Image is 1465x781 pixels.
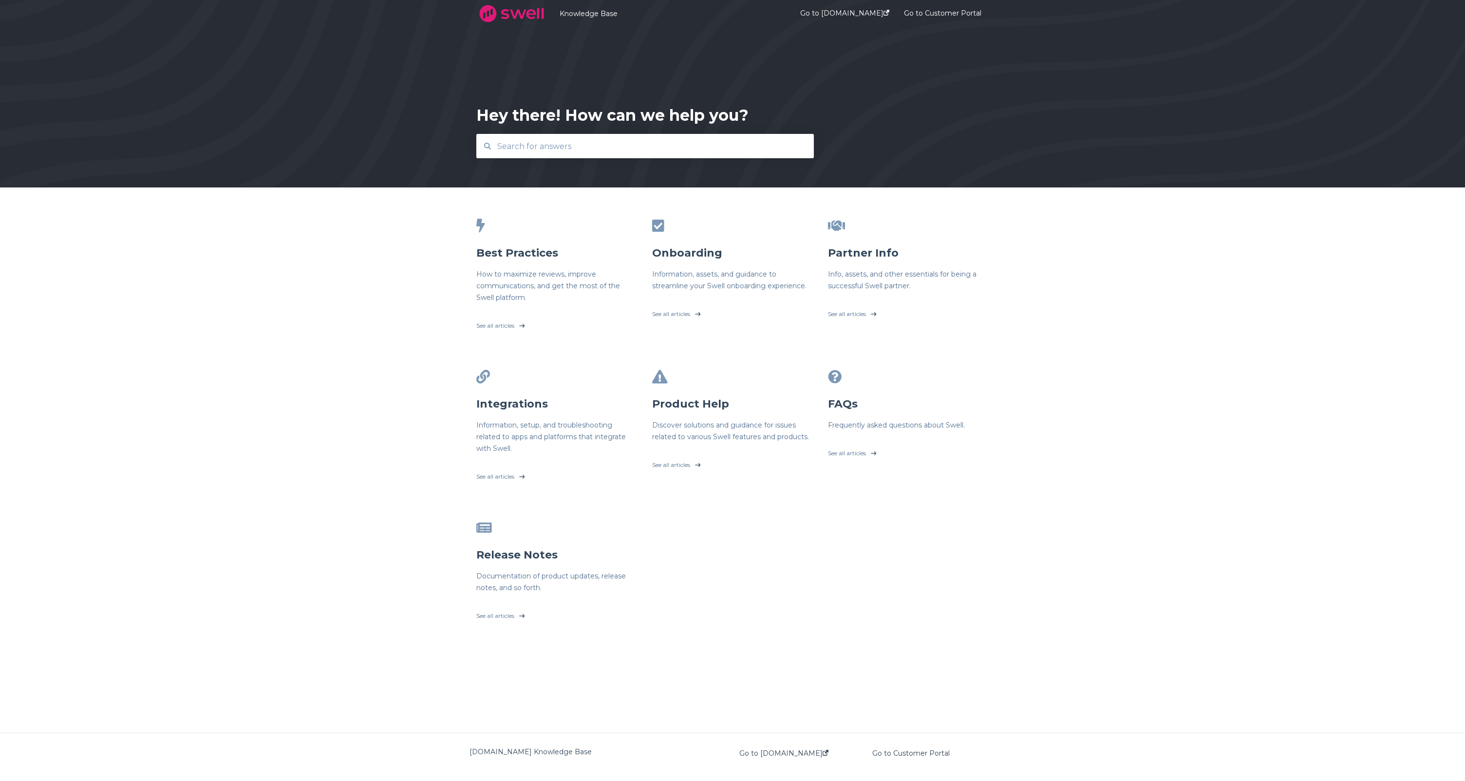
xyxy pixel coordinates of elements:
span:  [828,219,845,233]
h3: Product Help [652,397,813,411]
span:  [476,219,485,233]
img: company logo [476,1,547,26]
a: See all articles [476,311,637,335]
h6: Documentation of product updates, release notes, and so forth. [476,570,637,594]
a: See all articles [652,450,813,475]
a: See all articles [828,299,989,324]
span:  [652,219,664,233]
h6: Info, assets, and other essentials for being a successful Swell partner. [828,268,989,292]
h6: Frequently asked questions about Swell. [828,419,989,431]
a: Go to Customer Portal [872,749,950,757]
h6: How to maximize reviews, improve communications, and get the most of the Swell platform. [476,268,637,303]
h6: Discover solutions and guidance for issues related to various Swell features and products. [652,419,813,443]
span:  [476,521,492,535]
div: Hey there! How can we help you? [476,105,749,126]
span:  [476,370,490,384]
div: [DOMAIN_NAME] Knowledge Base [470,746,732,758]
span:  [652,370,668,384]
a: See all articles [476,601,637,626]
h3: Best Practices [476,246,637,260]
h3: FAQs [828,397,989,411]
h6: Information, assets, and guidance to streamline your Swell onboarding experience. [652,268,813,292]
a: See all articles [476,462,637,486]
a: See all articles [652,299,813,324]
h3: Partner Info [828,246,989,260]
input: Search for answers [491,136,799,157]
a: Knowledge Base [560,9,771,18]
span:  [828,370,842,384]
h3: Onboarding [652,246,813,260]
a: Go to [DOMAIN_NAME] [739,749,828,757]
h3: Release Notes [476,548,637,562]
h3: Integrations [476,397,637,411]
a: See all articles [828,439,989,463]
h6: Information, setup, and troubleshooting related to apps and platforms that integrate with Swell. [476,419,637,454]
